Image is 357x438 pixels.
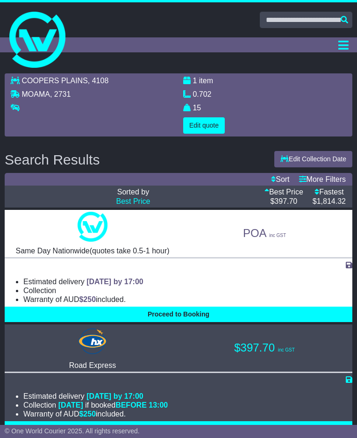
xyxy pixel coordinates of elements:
span: 250 [83,295,96,303]
a: Fastest [314,188,343,196]
span: 1,814.32 [317,197,346,205]
span: Same Day Nationwide(quotes take 0.5-1 hour) [15,247,169,255]
span: if booked [58,401,168,409]
span: 15 [193,104,201,112]
span: , 4108 [88,77,108,85]
li: Warranty of AUD included. [23,295,352,304]
li: Estimated delivery [23,392,352,401]
p: POA [183,227,346,240]
img: Hunter Express: Road Express [76,326,109,356]
li: Collection [23,401,352,409]
span: 13:00 [149,401,168,409]
button: Edit quote [183,117,225,134]
li: Estimated delivery [23,277,352,286]
img: One World Courier: Same Day Nationwide(quotes take 0.5-1 hour) [78,212,107,242]
span: $ [79,410,96,418]
span: BEFORE [115,401,147,409]
a: Best Price [116,197,150,205]
span: inc GST [269,233,286,238]
span: [DATE] by 17:00 [86,278,143,286]
span: 1 [193,77,197,85]
a: Best Price [264,188,303,196]
button: Proceed to Booking [5,421,352,437]
button: Toggle navigation [334,37,352,52]
span: [DATE] [58,401,83,409]
span: item [199,77,213,85]
span: 250 [83,410,96,418]
span: COOPERS PLAINS [21,77,87,85]
p: $397.70 [183,341,346,355]
span: $ [79,295,96,303]
span: inc GST [278,347,295,352]
p: $ [264,197,303,206]
button: Proceed to Booking [5,307,352,322]
li: Collection [23,286,352,295]
button: Edit Collection Date [274,151,352,167]
a: More Filters [299,175,346,183]
span: 0.702 [193,90,211,98]
span: MOAMA [21,90,50,98]
a: Sort [271,175,289,183]
span: [DATE] by 17:00 [86,392,143,400]
p: $ [313,197,346,206]
span: © One World Courier 2025. All rights reserved. [5,427,140,435]
span: 397.70 [274,197,297,205]
span: , 2731 [50,90,71,98]
li: Warranty of AUD included. [23,409,352,418]
span: Road Express [69,361,116,369]
p: Sorted by [11,187,255,196]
